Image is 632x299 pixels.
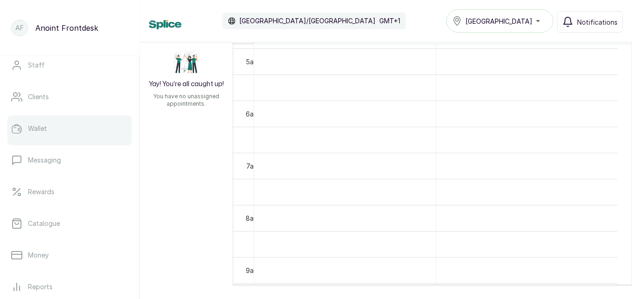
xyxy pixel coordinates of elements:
[465,16,532,26] span: [GEOGRAPHIC_DATA]
[7,84,132,110] a: Clients
[15,23,24,33] p: AF
[28,61,45,70] p: Staff
[239,16,376,26] p: [GEOGRAPHIC_DATA]/[GEOGRAPHIC_DATA]
[244,57,261,67] div: 5am
[577,17,618,27] span: Notifications
[28,282,53,292] p: Reports
[7,116,132,142] a: Wallet
[244,161,261,171] div: 7am
[7,211,132,237] a: Catalogue
[149,80,224,89] h2: Yay! You’re all caught up!
[446,9,553,33] button: [GEOGRAPHIC_DATA]
[28,124,47,133] p: Wallet
[28,251,49,260] p: Money
[244,109,261,119] div: 6am
[7,242,132,268] a: Money
[28,187,54,197] p: Rewards
[145,93,227,108] p: You have no unassigned appointments.
[7,179,132,205] a: Rewards
[7,52,132,78] a: Staff
[244,265,261,275] div: 9am
[7,147,132,173] a: Messaging
[28,92,49,102] p: Clients
[244,213,261,223] div: 8am
[28,156,61,165] p: Messaging
[35,22,98,34] p: Anoint Frontdesk
[379,16,400,26] p: GMT+1
[557,11,623,33] button: Notifications
[28,219,60,228] p: Catalogue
